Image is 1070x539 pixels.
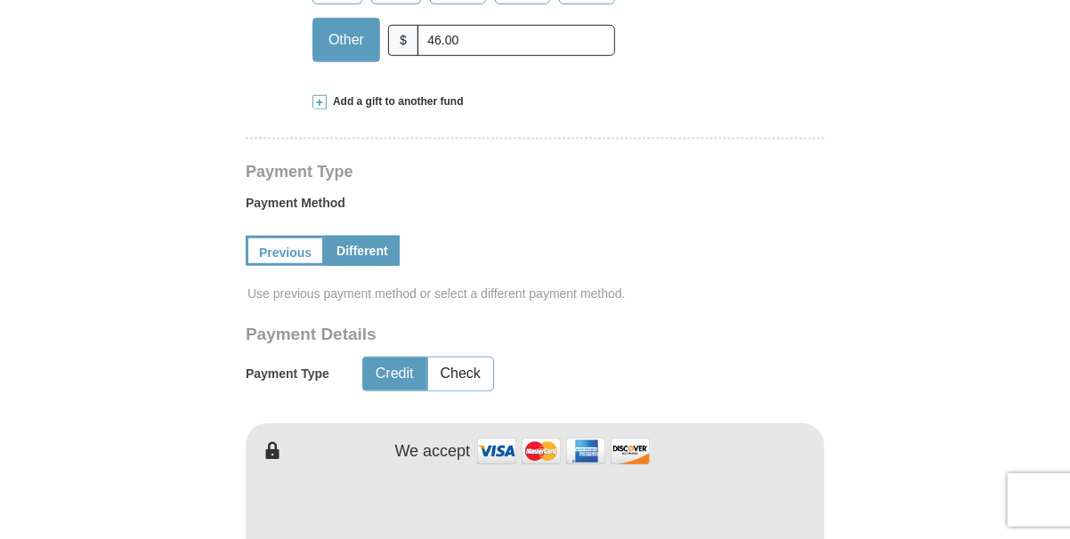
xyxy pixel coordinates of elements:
[246,325,700,345] h3: Payment Details
[388,25,418,56] span: $
[320,27,373,53] span: Other
[474,432,653,471] img: credit cards accepted
[247,285,826,302] span: Use previous payment method or select a different payment method.
[327,94,464,109] span: Add a gift to another fund
[246,366,329,382] h5: Payment Type
[246,194,824,221] label: Payment Method
[325,236,400,266] a: Different
[246,236,325,266] a: Previous
[395,442,471,462] h4: We accept
[428,358,493,390] button: Check
[246,165,824,179] h4: Payment Type
[363,358,426,390] button: Credit
[417,25,615,56] input: Other Amount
